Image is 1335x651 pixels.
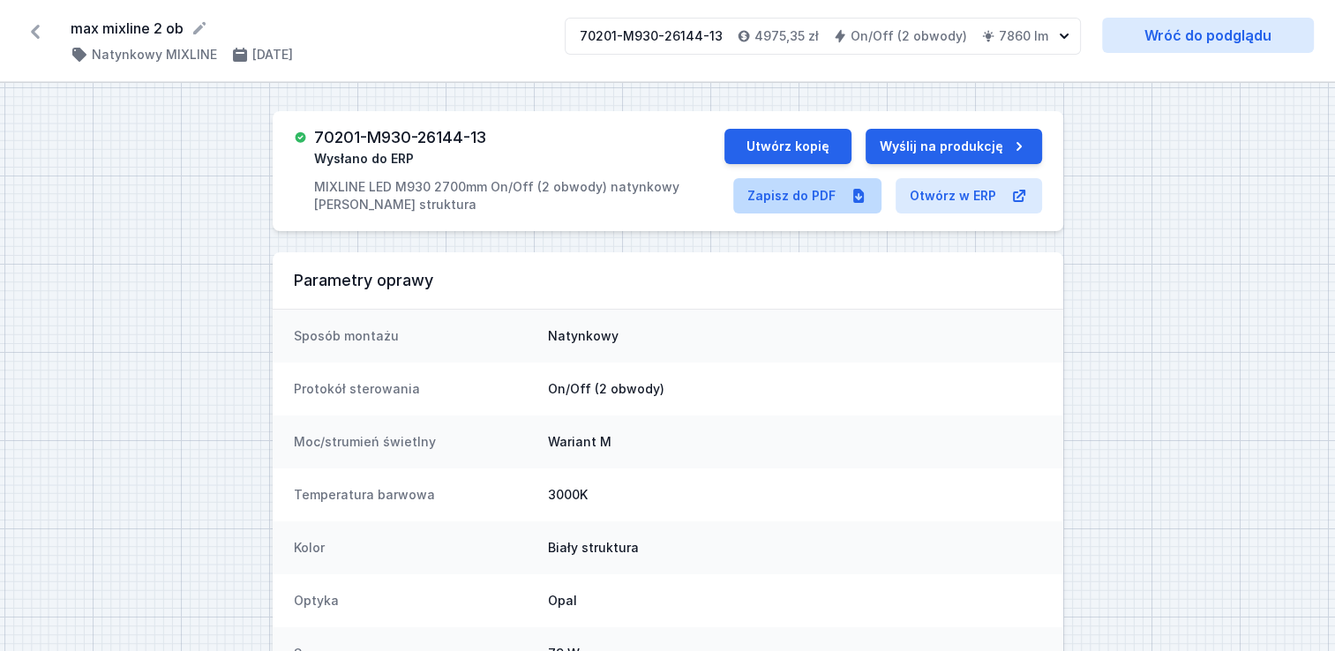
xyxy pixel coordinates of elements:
[866,129,1042,164] button: Wyślij na produkcję
[294,270,1042,291] h3: Parametry oprawy
[851,27,967,45] h4: On/Off (2 obwody)
[314,178,724,213] p: MIXLINE LED M930 2700mm On/Off (2 obwody) natynkowy [PERSON_NAME] struktura
[724,129,851,164] button: Utwórz kopię
[896,178,1042,213] a: Otwórz w ERP
[754,27,819,45] h4: 4975,35 zł
[548,486,1042,504] dd: 3000K
[314,129,486,146] h3: 70201-M930-26144-13
[314,150,414,168] span: Wysłano do ERP
[548,539,1042,557] dd: Biały struktura
[548,380,1042,398] dd: On/Off (2 obwody)
[294,433,534,451] dt: Moc/strumień świetlny
[294,486,534,504] dt: Temperatura barwowa
[565,18,1081,55] button: 70201-M930-26144-134975,35 złOn/Off (2 obwody)7860 lm
[252,46,293,64] h4: [DATE]
[548,433,1042,451] dd: Wariant M
[294,327,534,345] dt: Sposób montażu
[580,27,723,45] div: 70201-M930-26144-13
[294,592,534,610] dt: Optyka
[548,327,1042,345] dd: Natynkowy
[548,592,1042,610] dd: Opal
[71,18,544,39] form: max mixline 2 ob
[294,539,534,557] dt: Kolor
[999,27,1048,45] h4: 7860 lm
[92,46,217,64] h4: Natynkowy MIXLINE
[294,380,534,398] dt: Protokół sterowania
[191,19,208,37] button: Edytuj nazwę projektu
[1102,18,1314,53] a: Wróć do podglądu
[733,178,881,213] a: Zapisz do PDF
